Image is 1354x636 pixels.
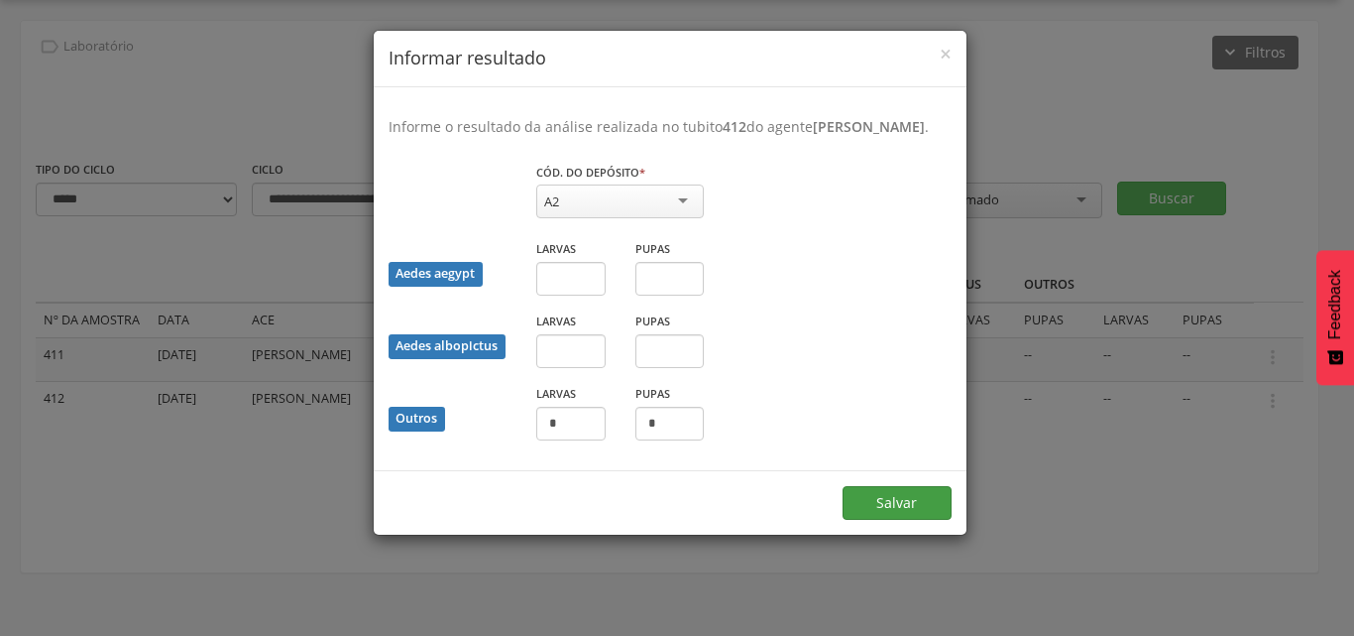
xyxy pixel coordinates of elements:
label: Pupas [635,314,670,329]
button: Close [940,44,952,64]
label: Larvas [536,314,576,329]
h4: Informar resultado [389,46,952,71]
button: Salvar [843,486,952,520]
div: Outros [389,407,445,432]
span: × [940,40,952,67]
div: Aedes albopictus [389,334,506,359]
label: Larvas [536,241,576,257]
label: Pupas [635,386,670,402]
b: [PERSON_NAME] [813,117,925,136]
p: Informe o resultado da análise realizada no tubito do agente . [389,117,952,137]
b: 412 [723,117,746,136]
span: Feedback [1326,270,1344,339]
div: A2 [544,192,559,210]
label: Larvas [536,386,576,402]
label: Cód. do depósito [536,165,645,181]
div: Aedes aegypt [389,262,483,287]
label: Pupas [635,241,670,257]
button: Feedback - Mostrar pesquisa [1316,250,1354,385]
